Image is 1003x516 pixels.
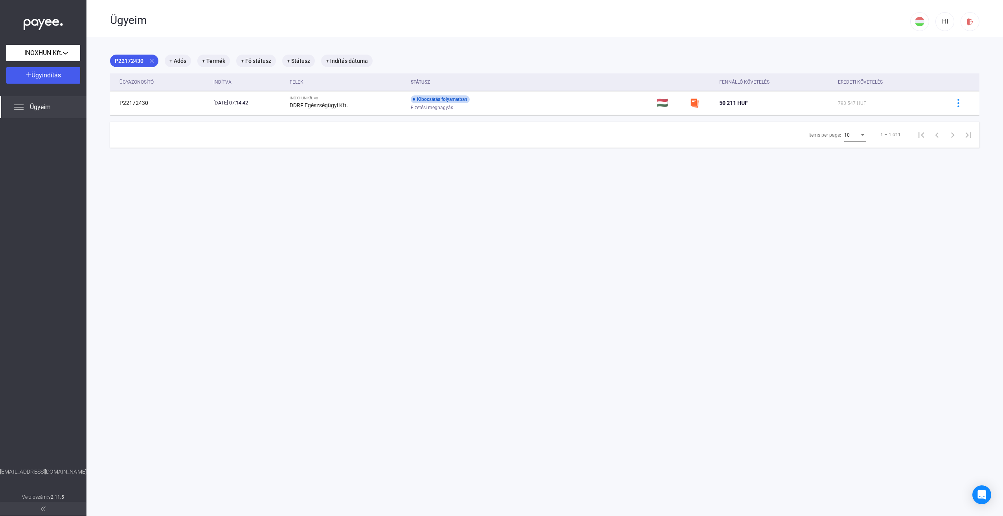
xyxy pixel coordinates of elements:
strong: v2.11.5 [48,494,64,500]
mat-chip: P22172430 [110,55,158,67]
mat-chip: + Indítás dátuma [321,55,373,67]
img: list.svg [14,102,24,112]
div: Indítva [213,77,231,87]
div: Indítva [213,77,283,87]
div: Open Intercom Messenger [972,485,991,504]
div: Eredeti követelés [838,77,883,87]
mat-chip: + Adós [165,55,191,67]
div: Fennálló követelés [719,77,770,87]
div: Felek [290,77,303,87]
span: 10 [844,132,850,138]
div: [DATE] 07:14:42 [213,99,283,107]
strong: DDRF Egészségügyi Kft. [290,102,348,108]
button: HI [935,12,954,31]
img: more-blue [954,99,963,107]
mat-select: Items per page: [844,130,866,139]
div: Items per page: [808,130,841,140]
img: HU [915,17,924,26]
span: 50 211 HUF [719,100,748,106]
img: arrow-double-left-grey.svg [41,507,46,511]
button: Ügyindítás [6,67,80,84]
button: HU [910,12,929,31]
span: Fizetési meghagyás [411,103,453,112]
div: Kibocsátás folyamatban [411,95,470,103]
mat-icon: close [148,57,155,64]
img: white-payee-white-dot.svg [24,15,63,31]
button: First page [913,127,929,143]
div: Fennálló követelés [719,77,832,87]
td: P22172430 [110,91,210,115]
img: plus-white.svg [26,72,31,77]
th: Státusz [408,73,653,91]
div: HI [938,17,952,26]
div: INOXHUN Kft. vs [290,96,404,101]
div: Ügyazonosító [119,77,154,87]
div: Ügyeim [110,14,910,27]
div: 1 – 1 of 1 [880,130,901,139]
button: logout-red [961,12,979,31]
span: Ügyindítás [31,71,61,79]
button: Next page [945,127,961,143]
div: Eredeti követelés [838,77,940,87]
button: INOXHUN Kft. [6,45,80,61]
span: Ügyeim [30,102,51,112]
img: logout-red [966,18,974,26]
mat-chip: + Termék [197,55,230,67]
img: szamlazzhu-mini [690,98,699,108]
div: Felek [290,77,404,87]
div: Ügyazonosító [119,77,207,87]
span: INOXHUN Kft. [24,48,62,58]
mat-chip: + Fő státusz [236,55,276,67]
mat-chip: + Státusz [282,55,315,67]
button: more-blue [950,95,966,111]
td: 🇭🇺 [653,91,687,115]
span: 793 547 HUF [838,101,866,106]
button: Previous page [929,127,945,143]
button: Last page [961,127,976,143]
